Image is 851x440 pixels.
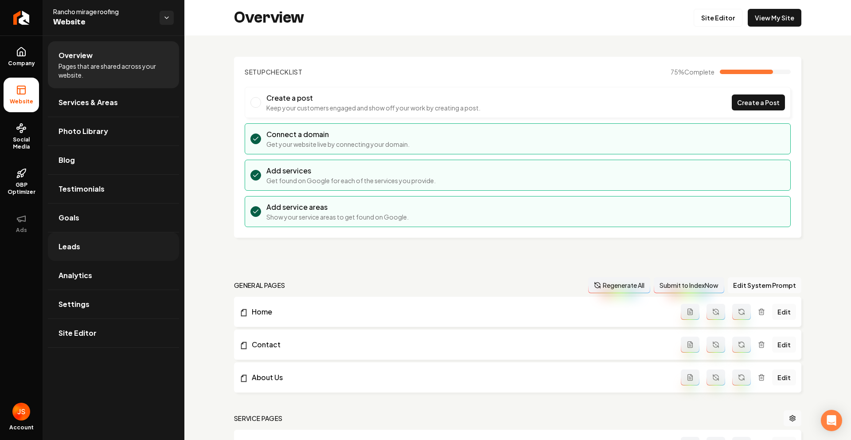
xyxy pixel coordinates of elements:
span: Overview [59,50,93,61]
img: Rebolt Logo [13,11,30,25]
button: Add admin page prompt [681,337,699,353]
a: Leads [48,232,179,261]
a: Social Media [4,116,39,157]
a: Contact [239,339,681,350]
button: Add admin page prompt [681,304,699,320]
div: Open Intercom Messenger [821,410,842,431]
span: Create a Post [737,98,780,107]
span: Goals [59,212,79,223]
p: Get your website live by connecting your domain. [266,140,410,149]
h3: Add service areas [266,202,409,212]
span: 75 % [671,67,714,76]
h3: Add services [266,165,436,176]
span: Testimonials [59,184,105,194]
a: Company [4,39,39,74]
h2: Service Pages [234,414,283,423]
h3: Connect a domain [266,129,410,140]
a: Site Editor [48,319,179,347]
h2: Checklist [245,67,303,76]
span: Account [9,424,34,431]
span: Site Editor [59,328,97,338]
button: Open user button [12,403,30,420]
a: Edit [772,337,796,353]
span: Website [53,16,152,28]
a: Edit [772,304,796,320]
a: GBP Optimizer [4,161,39,203]
span: Leads [59,241,80,252]
span: Pages that are shared across your website. [59,62,168,79]
button: Submit to IndexNow [654,277,724,293]
img: James Shamoun [12,403,30,420]
button: Ads [4,206,39,241]
span: Ads [12,227,31,234]
span: Photo Library [59,126,108,137]
span: Rancho mirage roofing [53,7,152,16]
span: Blog [59,155,75,165]
button: Regenerate All [588,277,650,293]
a: Create a Post [732,94,785,110]
a: Services & Areas [48,88,179,117]
h2: general pages [234,281,285,290]
p: Keep your customers engaged and show off your work by creating a post. [266,103,480,112]
span: Analytics [59,270,92,281]
a: View My Site [748,9,801,27]
a: Settings [48,290,179,318]
span: Company [4,60,39,67]
a: Edit [772,369,796,385]
a: Photo Library [48,117,179,145]
span: Social Media [4,136,39,150]
span: Services & Areas [59,97,118,108]
a: Analytics [48,261,179,290]
p: Show your service areas to get found on Google. [266,212,409,221]
span: Settings [59,299,90,310]
a: Blog [48,146,179,174]
p: Get found on Google for each of the services you provide. [266,176,436,185]
span: GBP Optimizer [4,181,39,196]
a: Home [239,306,681,317]
h3: Create a post [266,93,480,103]
button: Add admin page prompt [681,369,699,385]
span: Complete [684,68,714,76]
a: Testimonials [48,175,179,203]
span: Website [6,98,37,105]
button: Edit System Prompt [728,277,801,293]
h2: Overview [234,9,304,27]
a: About Us [239,372,681,383]
a: Goals [48,204,179,232]
a: Site Editor [694,9,742,27]
span: Setup [245,68,266,76]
